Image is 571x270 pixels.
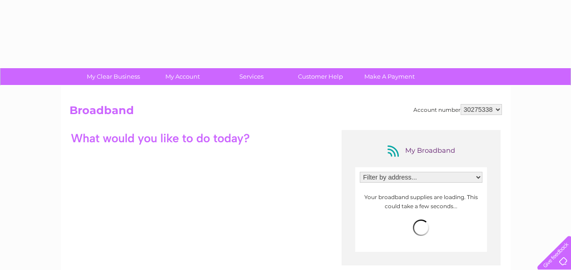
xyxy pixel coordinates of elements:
[70,104,502,121] h2: Broadband
[214,68,289,85] a: Services
[413,220,429,236] img: loading
[413,104,502,115] div: Account number
[360,193,482,210] p: Your broadband supplies are loading. This could take a few seconds...
[145,68,220,85] a: My Account
[283,68,358,85] a: Customer Help
[76,68,151,85] a: My Clear Business
[352,68,427,85] a: Make A Payment
[385,144,457,158] div: My Broadband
